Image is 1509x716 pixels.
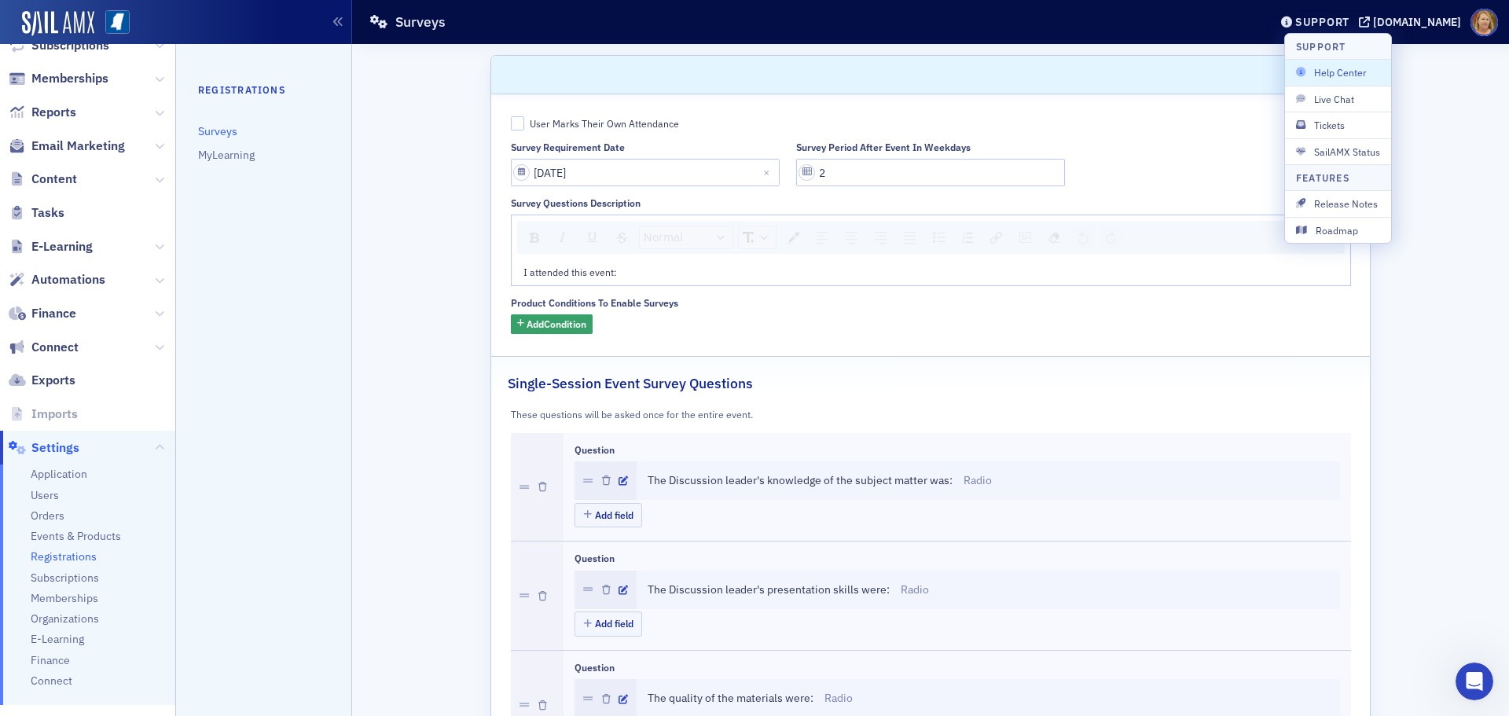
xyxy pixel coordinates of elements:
a: Content [9,171,77,188]
a: Finance [31,653,70,668]
button: SailAMX Status [1285,138,1391,164]
a: Subscriptions [31,571,99,586]
span: Updated [DATE] 06:11 EDT [64,374,212,387]
a: Reports [9,104,76,121]
span: Normal [644,229,683,247]
a: MyLearning [198,148,255,162]
div: Bold [524,227,545,248]
div: Justify [898,226,921,248]
a: Subscriptions [9,37,109,54]
div: Italic [551,226,575,248]
a: Events & Products [31,529,121,544]
iframe: Intercom live chat [1456,663,1493,700]
div: • 21h ago [164,237,215,254]
p: Hi [PERSON_NAME] [31,112,283,138]
span: I attended this event: [523,266,617,278]
div: rdw-image-control [1011,226,1040,249]
div: rdw-textalign-control [808,226,924,249]
div: Left [811,226,834,248]
button: Roadmap [1285,217,1391,243]
div: Close [270,25,299,53]
img: Profile image for Aidan [228,25,259,57]
div: rdw-block-control [637,226,736,249]
div: Product Conditions to Enable Surveys [511,297,678,309]
div: Recent message [32,198,282,215]
span: Reports [31,104,76,121]
p: Radio [824,690,853,707]
button: Add field [575,503,643,527]
a: Exports [9,372,75,389]
a: Surveys [198,124,237,138]
span: Subscriptions [31,37,109,54]
span: Exports [31,372,75,389]
h2: Single-Session Event Survey Questions [508,373,753,394]
h4: Features [1296,171,1349,185]
div: rdw-dropdown [639,226,733,249]
div: Right [869,226,892,248]
input: MM/DD/YYYY [511,159,780,186]
img: logo [31,30,98,55]
button: AddCondition [511,314,593,334]
a: Organizations [31,611,99,626]
div: [DOMAIN_NAME] [1373,15,1461,29]
a: Memberships [9,70,108,87]
span: Profile [1470,9,1498,36]
div: Undo [1072,226,1094,248]
span: Memberships [31,70,108,87]
div: Remove [1043,226,1066,248]
div: Redirect an Event to a 3rd Party URL [23,453,292,483]
div: Question [575,444,615,456]
a: Registrations [31,549,97,564]
span: Add Condition [527,317,586,331]
span: Help [249,530,274,541]
p: Radio [901,582,929,598]
div: Send us a message [32,288,263,305]
div: Link [985,226,1008,248]
div: rdw-dropdown [738,226,777,249]
span: Tickets [1296,118,1380,132]
a: Finance [9,305,76,322]
div: Survey questions description [511,197,641,209]
span: The quality of the materials were: [648,690,813,707]
span: Imports [31,406,78,423]
img: SailAMX [105,10,130,35]
div: Redirect an Event to a 3rd Party URL [32,460,263,476]
a: Automations [9,271,105,288]
span: Email Marketing [31,138,125,155]
button: Messages [105,490,209,553]
a: Connect [31,674,72,688]
h4: Support [1296,39,1346,53]
button: Help Center [1285,60,1391,85]
div: User Marks Their Own Attendance [530,117,679,130]
a: Application [31,467,87,482]
a: Settings [9,439,79,457]
a: Connect [9,339,79,356]
span: Finance [31,305,76,322]
a: Imports [9,406,78,423]
span: The Discussion leader's presentation skills were: [648,582,890,598]
div: Survey Requirement Date [511,141,625,153]
a: Tasks [9,204,64,222]
span: Home [35,530,70,541]
div: Support [1295,15,1349,29]
a: E-Learning [31,632,84,647]
span: Search for help [32,424,127,440]
div: Question [575,553,615,564]
div: rdw-history-control [1069,226,1125,249]
span: Content [31,171,77,188]
div: Question [575,662,615,674]
div: [PERSON_NAME] [70,237,161,254]
a: Orders [31,509,64,523]
div: rdw-color-picker [779,226,808,249]
div: Redo [1100,226,1122,248]
input: User Marks Their Own Attendance [511,116,525,130]
a: Users [31,488,59,503]
div: Recent messageProfile image for AidanThat’s fine. [PERSON_NAME] Director of Education MS Society ... [16,185,299,267]
button: Help [210,490,314,553]
span: Tasks [31,204,64,222]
